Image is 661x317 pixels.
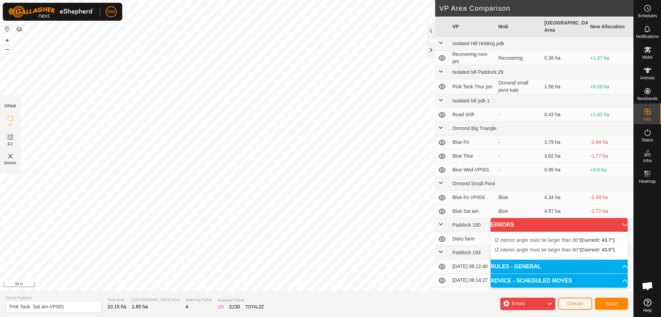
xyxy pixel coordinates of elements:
[512,301,525,306] span: Errors
[495,247,616,252] span: IZ interior angle must be larger than 80° .
[588,163,634,177] td: +0.9 ha
[3,45,11,53] button: –
[542,163,588,177] td: 0.95 ha
[567,301,583,306] span: Cancel
[542,79,588,94] td: 1.56 ha
[643,159,651,163] span: Infra
[542,108,588,122] td: 0.43 ha
[3,25,11,33] button: Reset Map
[450,17,496,37] th: VP
[9,122,12,128] span: IZ
[452,222,481,228] span: Paddock 180
[499,166,539,174] div: -
[107,304,126,309] span: 10.15 ha
[6,295,102,301] span: Virtual Paddock
[491,264,541,269] span: RULES - GENERAL
[107,297,126,303] span: Total Area
[450,274,496,287] td: [DATE] 08:14:27
[452,250,481,255] span: Paddock 193
[229,303,240,310] div: EZ
[186,297,212,303] span: Watering Points
[15,25,23,33] button: Map Layers
[450,79,496,94] td: Pink Tank Thur pm
[439,4,633,12] h2: VP Area Comparison
[558,298,592,310] button: Cancel
[641,138,653,142] span: Status
[588,149,634,163] td: -1.77 ha
[637,276,658,296] div: Open chat
[588,17,634,37] th: New Allocation
[588,79,634,94] td: +0.29 ha
[235,304,240,309] span: 30
[588,205,634,218] td: -2.72 ha
[499,55,539,62] div: Recovering
[588,108,634,122] td: +1.42 ha
[452,181,495,186] span: Ormond Small Pivot
[221,304,224,309] span: 6
[491,218,628,232] p-accordion-header: ERRORS
[542,51,588,66] td: 0.38 ha
[642,55,652,59] span: Mobs
[3,36,11,44] button: +
[491,222,514,228] span: ERRORS
[4,160,17,166] span: Delete
[499,111,539,118] div: -
[643,117,651,121] span: VPs
[637,97,658,101] span: Neckbands
[595,298,628,310] button: Save
[491,260,628,274] p-accordion-header: RULES - GENERAL
[186,304,188,309] span: 4
[8,6,94,18] img: Gallagher Logo
[6,152,14,160] img: VP
[542,191,588,205] td: 4.34 ha
[491,278,572,284] span: ADVICE - SCHEDULED MOVES
[542,17,588,37] th: [GEOGRAPHIC_DATA] Area
[542,136,588,149] td: 3.79 ha
[107,8,115,16] span: RM
[324,282,344,288] a: Contact Us
[245,303,264,310] div: TOTAL
[499,208,539,215] div: Blue
[588,51,634,66] td: +1.47 ha
[132,304,148,309] span: 1.85 ha
[4,103,16,109] div: DRAW
[8,141,13,147] span: EZ
[580,237,615,243] b: (Current: 43.7°)
[132,297,180,303] span: [GEOGRAPHIC_DATA] Area
[218,303,224,310] div: IZ
[450,149,496,163] td: Blue Thur
[495,237,616,243] span: IZ interior angle must be larger than 80° .
[452,126,496,131] span: Ormond Big Triangle
[496,17,542,37] th: Mob
[636,34,659,39] span: Notifications
[450,51,496,66] td: Recovering mon pm
[499,79,539,94] div: Ormond small pivot kale
[640,76,655,80] span: Animals
[450,260,496,274] td: [DATE] 08:12:40
[606,301,617,306] span: Save
[499,194,539,201] div: Blue
[450,287,496,301] td: lachie test
[542,205,588,218] td: 4.57 ha
[452,98,490,103] span: Isolated hill pdk 1
[450,163,496,177] td: Blue Wed-VP001
[588,191,634,205] td: -2.49 ha
[452,69,503,75] span: Isolated hill Paddock 29
[542,149,588,163] td: 3.62 ha
[450,136,496,149] td: Blue Fri
[450,191,496,205] td: Blue Fri VP004
[259,304,264,309] span: 22
[588,136,634,149] td: -1.94 ha
[499,152,539,160] div: -
[499,290,539,298] div: -
[639,179,656,184] span: Heatmap
[218,297,264,303] span: Available Points
[450,205,496,218] td: Blue Sat am
[450,232,496,246] td: Dairy farm
[634,296,661,315] a: Help
[450,108,496,122] td: Road shift
[452,41,504,46] span: Isolated Hill Holding pdk
[580,247,615,252] b: (Current: 43.5°)
[638,14,657,18] span: Schedules
[491,274,628,288] p-accordion-header: ADVICE - SCHEDULED MOVES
